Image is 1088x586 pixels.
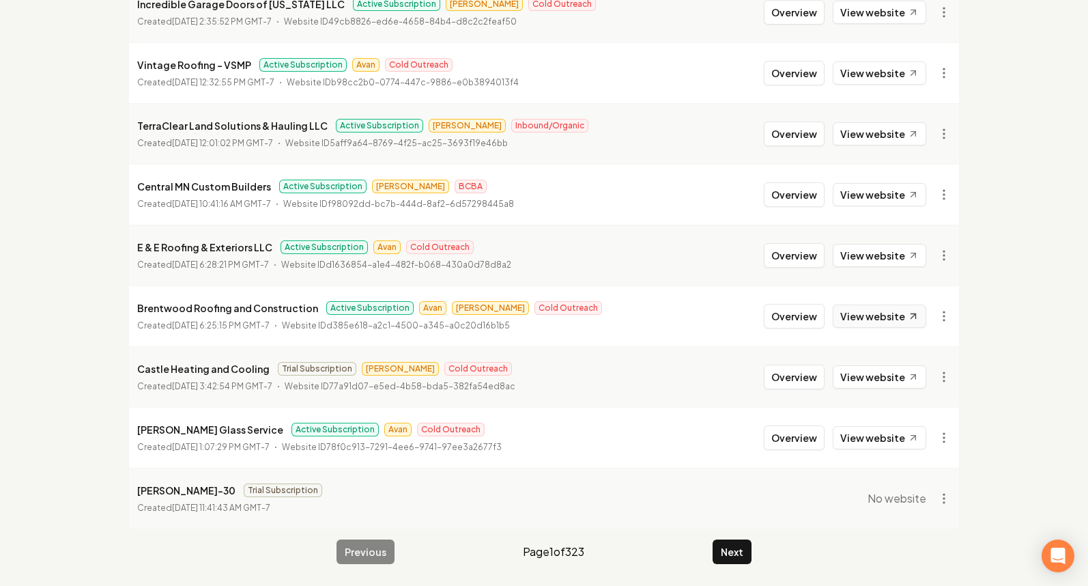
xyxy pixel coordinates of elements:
time: [DATE] 11:41:43 AM GMT-7 [172,503,270,513]
span: Active Subscription [281,240,368,254]
a: View website [833,61,926,85]
p: Created [137,501,270,515]
span: Page 1 of 323 [523,544,584,560]
button: Overview [764,122,825,146]
span: Active Subscription [279,180,367,193]
p: Created [137,258,269,272]
time: [DATE] 2:35:52 PM GMT-7 [172,16,272,27]
span: Avan [419,301,446,315]
span: [PERSON_NAME] [372,180,449,193]
span: Active Subscription [291,423,379,436]
span: Avan [352,58,380,72]
span: [PERSON_NAME] [452,301,529,315]
p: Brentwood Roofing and Construction [137,300,318,316]
p: Website ID 49cb8826-ed6e-4658-84b4-d8c2c2feaf50 [284,15,517,29]
time: [DATE] 12:32:55 PM GMT-7 [172,77,274,87]
span: Active Subscription [259,58,347,72]
p: Website ID 78f0c913-7291-4ee6-9741-97ee3a2677f3 [282,441,502,454]
p: Created [137,15,272,29]
p: Website ID d1636854-a1e4-482f-b068-430a0d78d8a2 [281,258,511,272]
button: Overview [764,365,825,389]
p: Created [137,319,270,333]
span: Cold Outreach [444,362,512,376]
span: Trial Subscription [278,362,356,376]
time: [DATE] 6:28:21 PM GMT-7 [172,260,269,270]
time: [DATE] 12:01:02 PM GMT-7 [172,138,273,148]
p: Castle Heating and Cooling [137,361,270,377]
span: Cold Outreach [417,423,485,436]
time: [DATE] 3:42:54 PM GMT-7 [172,381,272,391]
a: View website [833,183,926,206]
button: Overview [764,304,825,329]
span: [PERSON_NAME] [429,119,506,132]
p: Created [137,76,274,89]
span: Active Subscription [326,301,414,315]
span: Cold Outreach [534,301,602,315]
span: Cold Outreach [406,240,474,254]
span: Inbound/Organic [511,119,588,132]
time: [DATE] 10:41:16 AM GMT-7 [172,199,271,209]
span: No website [868,490,926,507]
a: View website [833,122,926,145]
p: Website ID b98cc2b0-0774-447c-9886-e0b3894013f4 [287,76,519,89]
button: Next [713,540,751,564]
p: Website ID d385e618-a2c1-4500-a345-a0c20d16b1b5 [282,319,510,333]
p: Vintage Roofing - VSMP [137,57,251,73]
span: Trial Subscription [244,484,322,497]
p: Central MN Custom Builders [137,178,271,195]
p: TerraClear Land Solutions & Hauling LLC [137,117,328,134]
p: Created [137,137,273,150]
span: Active Subscription [336,119,423,132]
time: [DATE] 1:07:29 PM GMT-7 [172,442,270,452]
button: Overview [764,61,825,85]
span: Cold Outreach [385,58,453,72]
button: Overview [764,425,825,450]
p: Created [137,380,272,393]
p: Website ID f98092dd-bc7b-444d-8af2-6d57298445a8 [283,197,514,211]
button: Overview [764,243,825,268]
a: View website [833,365,926,389]
span: Avan [384,423,412,436]
p: Created [137,197,271,211]
time: [DATE] 6:25:15 PM GMT-7 [172,320,270,331]
p: Website ID 5aff9a64-8769-4f25-ac25-3693f19e46bb [285,137,508,150]
button: Overview [764,182,825,207]
p: [PERSON_NAME] Glass Service [137,421,283,438]
p: Created [137,441,270,454]
div: Open Intercom Messenger [1042,540,1074,572]
span: BCBA [455,180,487,193]
p: [PERSON_NAME]-30 [137,482,235,499]
span: [PERSON_NAME] [362,362,439,376]
a: View website [833,1,926,24]
a: View website [833,305,926,328]
span: Avan [373,240,401,254]
a: View website [833,426,926,449]
p: Website ID 77a91d07-e5ed-4b58-bda5-382fa54ed8ac [285,380,515,393]
p: E & E Roofing & Exteriors LLC [137,239,272,255]
a: View website [833,244,926,267]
